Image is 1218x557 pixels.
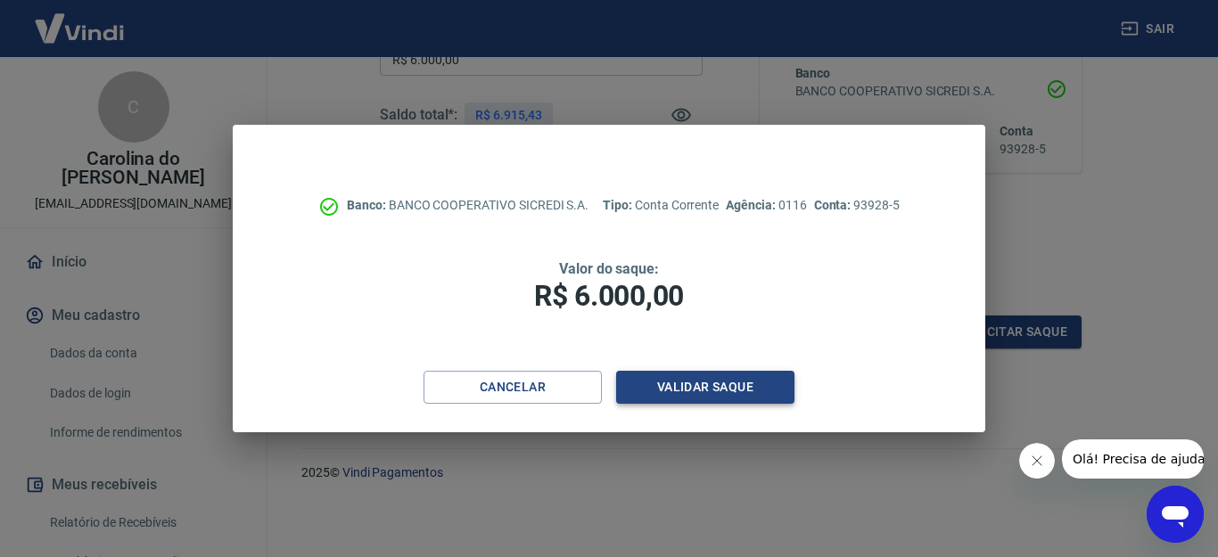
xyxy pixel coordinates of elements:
p: 0116 [726,196,806,215]
p: Conta Corrente [603,196,719,215]
span: Conta: [814,198,854,212]
span: Olá! Precisa de ajuda? [11,12,150,27]
iframe: Fechar mensagem [1019,443,1055,479]
span: Banco: [347,198,389,212]
span: Agência: [726,198,778,212]
iframe: Botão para abrir a janela de mensagens [1147,486,1204,543]
span: Tipo: [603,198,635,212]
p: BANCO COOPERATIVO SICREDI S.A. [347,196,588,215]
button: Validar saque [616,371,794,404]
span: R$ 6.000,00 [534,279,684,313]
p: 93928-5 [814,196,900,215]
button: Cancelar [424,371,602,404]
iframe: Mensagem da empresa [1062,439,1204,479]
span: Valor do saque: [559,260,659,277]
